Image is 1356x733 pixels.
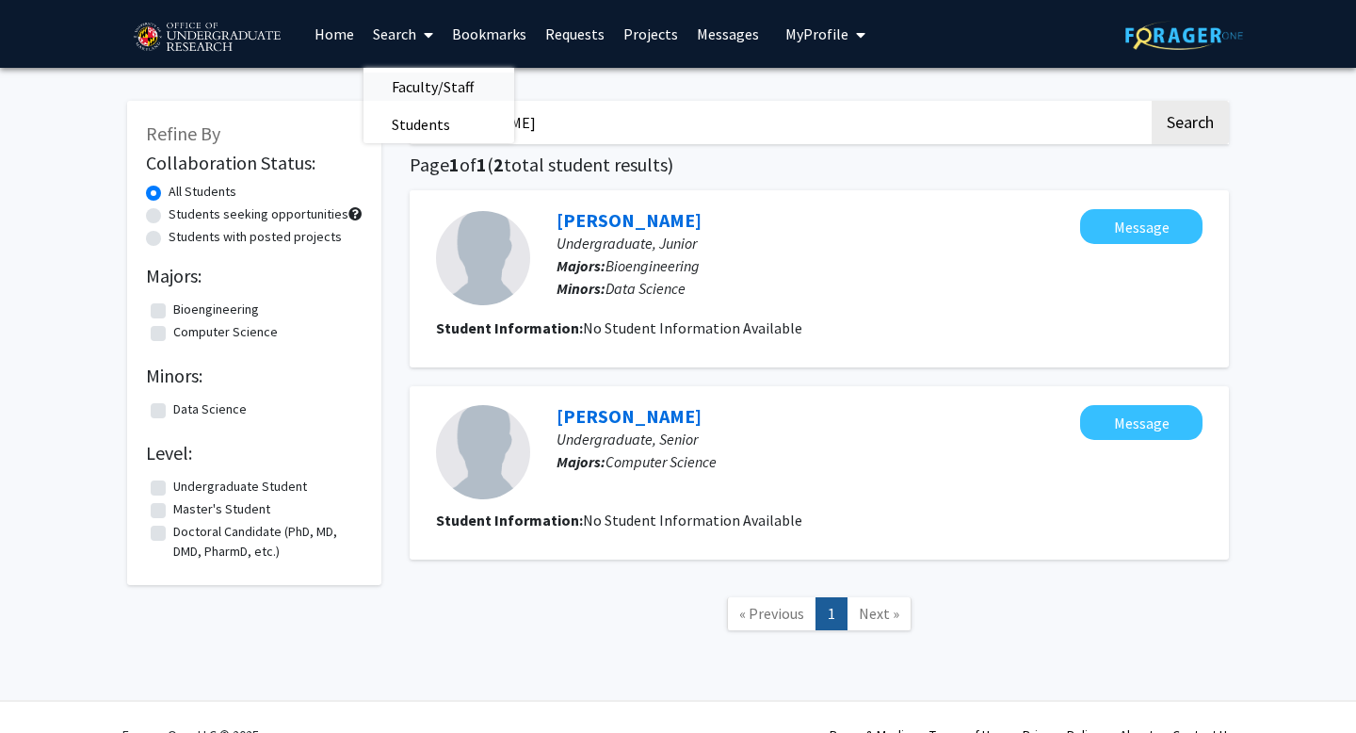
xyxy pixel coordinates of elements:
[173,300,259,319] label: Bioengineering
[410,154,1229,176] h1: Page of ( total student results)
[605,452,717,471] span: Computer Science
[363,68,502,106] span: Faculty/Staff
[1152,101,1229,144] button: Search
[410,101,1149,144] input: Search Keywords
[410,578,1229,655] nav: Page navigation
[173,522,358,562] label: Doctoral Candidate (PhD, MD, DMD, PharmD, etc.)
[449,153,460,176] span: 1
[1080,405,1203,440] button: Message REBECCA RYAN
[363,73,514,101] a: Faculty/Staff
[557,404,702,428] a: [PERSON_NAME]
[557,279,605,298] b: Minors:
[443,1,536,67] a: Bookmarks
[583,318,802,337] span: No Student Information Available
[146,122,220,145] span: Refine By
[436,511,583,529] b: Student Information:
[583,511,802,529] span: No Student Information Available
[815,597,847,630] a: 1
[557,452,605,471] b: Majors:
[557,430,698,448] span: Undergraduate, Senior
[557,256,605,275] b: Majors:
[146,265,363,287] h2: Majors:
[493,153,504,176] span: 2
[305,1,363,67] a: Home
[173,399,247,419] label: Data Science
[557,208,702,232] a: [PERSON_NAME]
[146,152,363,174] h2: Collaboration Status:
[614,1,687,67] a: Projects
[605,279,686,298] span: Data Science
[739,604,804,623] span: « Previous
[169,182,236,202] label: All Students
[605,256,700,275] span: Bioengineering
[173,322,278,342] label: Computer Science
[363,110,514,138] a: Students
[173,477,307,497] label: Undergraduate Student
[363,106,478,143] span: Students
[169,204,348,224] label: Students seeking opportunities
[859,604,899,623] span: Next »
[363,1,443,67] a: Search
[169,227,342,247] label: Students with posted projects
[847,597,912,630] a: Next Page
[146,365,363,387] h2: Minors:
[1125,21,1243,50] img: ForagerOne Logo
[127,14,286,61] img: University of Maryland Logo
[557,234,697,252] span: Undergraduate, Junior
[436,318,583,337] b: Student Information:
[476,153,487,176] span: 1
[146,442,363,464] h2: Level:
[785,24,848,43] span: My Profile
[173,499,270,519] label: Master's Student
[14,648,80,719] iframe: Chat
[536,1,614,67] a: Requests
[687,1,768,67] a: Messages
[1080,209,1203,244] button: Message Rebecca Lu
[727,597,816,630] a: Previous Page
